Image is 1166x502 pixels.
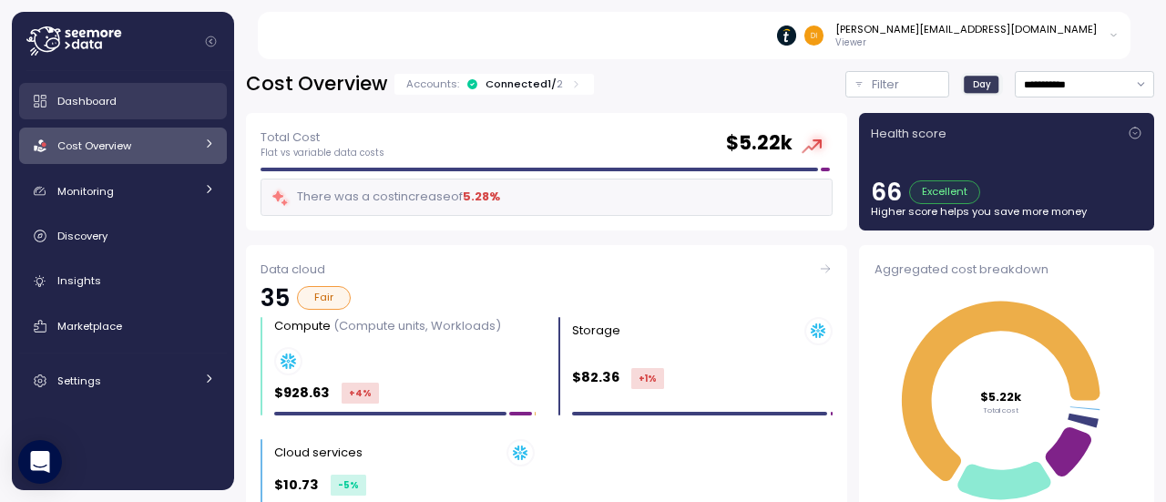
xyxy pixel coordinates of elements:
div: -5 % [331,475,366,496]
img: 67262f46944cafd2ca1e149a21e1ac28 [804,26,823,45]
span: Insights [57,273,101,288]
tspan: $5.22k [980,388,1022,404]
span: Discovery [57,229,107,243]
span: Monitoring [57,184,114,199]
span: Cost Overview [57,138,131,153]
p: Accounts: [406,77,459,91]
a: Insights [19,263,227,300]
p: Total Cost [261,128,384,147]
a: Discovery [19,218,227,254]
button: Filter [845,71,949,97]
div: +1 % [631,368,664,389]
p: 66 [871,180,902,204]
span: Dashboard [57,94,117,108]
p: $82.36 [572,367,619,388]
span: Day [973,77,991,91]
div: Storage [572,322,620,340]
span: Marketplace [57,319,122,333]
a: Settings [19,363,227,399]
div: Cloud services [274,444,363,462]
div: Compute [274,317,501,335]
p: $10.73 [274,475,319,496]
p: Filter [872,76,899,94]
div: Accounts:Connected1/2 [394,74,594,95]
a: Marketplace [19,308,227,344]
div: 5.28 % [463,188,500,206]
div: [PERSON_NAME][EMAIL_ADDRESS][DOMAIN_NAME] [835,22,1097,36]
div: Connected 1 / [486,77,563,91]
div: Fair [297,286,351,310]
p: Higher score helps you save more money [871,204,1142,219]
h2: $ 5.22k [726,130,793,157]
p: 35 [261,286,290,310]
div: Aggregated cost breakdown [874,261,1140,279]
a: Monitoring [19,173,227,210]
div: There was a cost increase of [271,187,500,208]
p: $928.63 [274,383,330,404]
p: Health score [871,125,946,143]
a: Dashboard [19,83,227,119]
div: Open Intercom Messenger [18,440,62,484]
img: 6714de1ca73de131760c52a6.PNG [777,26,796,45]
tspan: Total cost [983,405,1018,415]
p: (Compute units, Workloads) [333,317,501,334]
span: Settings [57,374,101,388]
a: Cost Overview [19,128,227,164]
p: Flat vs variable data costs [261,147,384,159]
div: +4 % [342,383,379,404]
div: Data cloud [261,261,833,279]
h2: Cost Overview [246,71,387,97]
button: Collapse navigation [199,35,222,48]
div: Excellent [909,180,980,204]
p: Viewer [835,36,1097,49]
p: 2 [557,77,563,91]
